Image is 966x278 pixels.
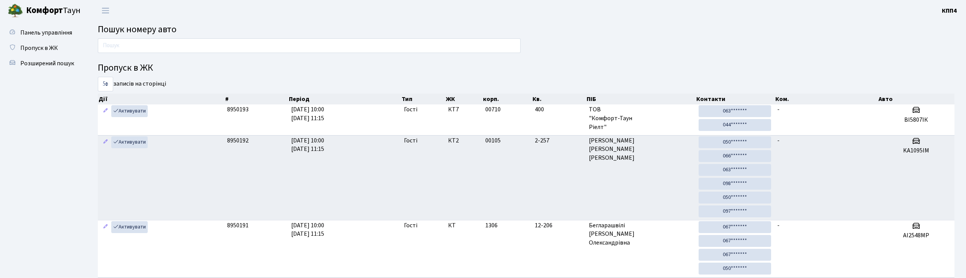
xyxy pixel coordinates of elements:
[401,94,445,104] th: Тип
[696,94,775,104] th: Контакти
[26,4,63,17] b: Комфорт
[404,105,417,114] span: Гості
[98,94,224,104] th: Дії
[777,105,780,114] span: -
[448,221,479,230] span: КТ
[224,94,288,104] th: #
[20,59,74,68] span: Розширений пошук
[111,221,148,233] a: Активувати
[4,40,81,56] a: Пропуск в ЖК
[535,136,583,145] span: 2-257
[880,232,951,239] h5: AI2548MP
[98,23,176,36] span: Пошук номеру авто
[777,136,780,145] span: -
[111,105,148,117] a: Активувати
[8,3,23,18] img: logo.png
[445,94,482,104] th: ЖК
[942,7,957,15] b: КПП4
[404,221,417,230] span: Гості
[777,221,780,230] span: -
[485,105,501,114] span: 00710
[448,136,479,145] span: КТ2
[291,105,324,122] span: [DATE] 10:00 [DATE] 11:15
[111,136,148,148] a: Активувати
[96,4,115,17] button: Переключити навігацію
[448,105,479,114] span: КТ7
[878,94,955,104] th: Авто
[101,221,110,233] a: Редагувати
[880,116,951,124] h5: ВІ5807ІК
[535,105,583,114] span: 400
[535,221,583,230] span: 12-206
[485,221,498,230] span: 1306
[589,105,692,132] span: ТОВ "Комфорт-Таун Ріелт"
[98,63,954,74] h4: Пропуск в ЖК
[26,4,81,17] span: Таун
[4,56,81,71] a: Розширений пошук
[20,44,58,52] span: Пропуск в ЖК
[101,105,110,117] a: Редагувати
[404,136,417,145] span: Гості
[291,221,324,238] span: [DATE] 10:00 [DATE] 11:15
[589,221,692,248] span: Бегларашвілі [PERSON_NAME] Олександрівна
[101,136,110,148] a: Редагувати
[942,6,957,15] a: КПП4
[227,136,249,145] span: 8950192
[291,136,324,154] span: [DATE] 10:00 [DATE] 11:15
[586,94,696,104] th: ПІБ
[227,221,249,230] span: 8950191
[532,94,586,104] th: Кв.
[880,147,951,154] h5: KA1095IM
[98,77,166,91] label: записів на сторінці
[4,25,81,40] a: Панель управління
[775,94,878,104] th: Ком.
[20,28,72,37] span: Панель управління
[227,105,249,114] span: 8950193
[98,38,521,53] input: Пошук
[589,136,692,163] span: [PERSON_NAME] [PERSON_NAME] [PERSON_NAME]
[288,94,401,104] th: Період
[482,94,532,104] th: корп.
[485,136,501,145] span: 00105
[98,77,113,91] select: записів на сторінці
